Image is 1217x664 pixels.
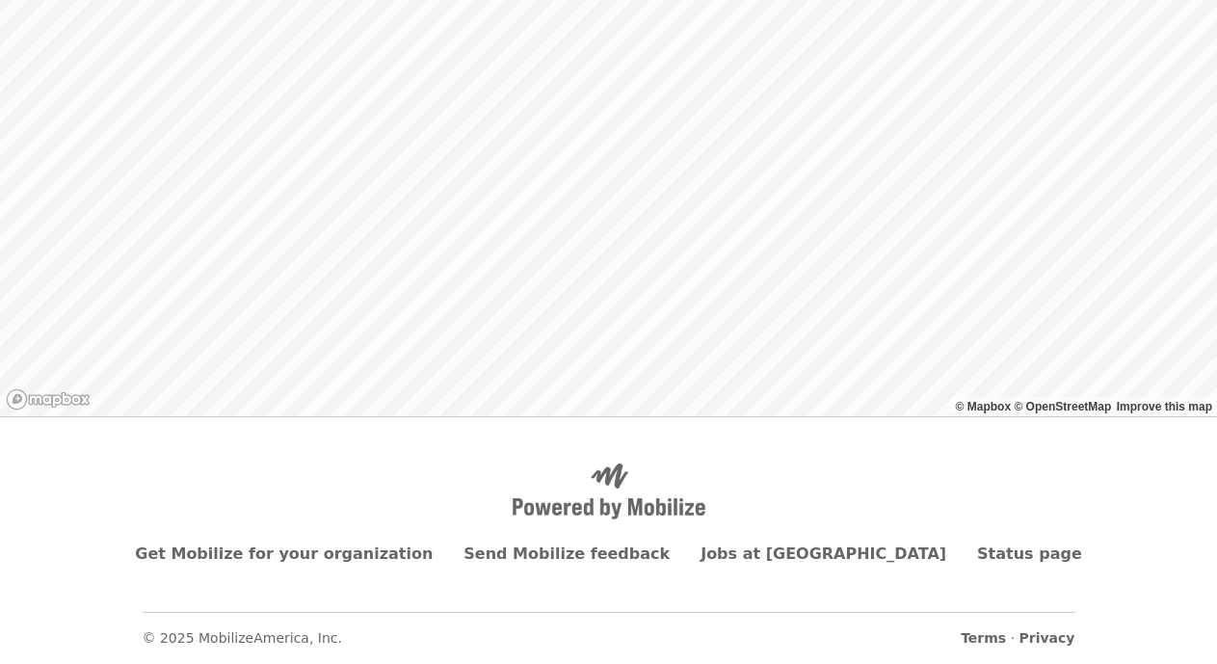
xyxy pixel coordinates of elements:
[463,544,670,563] a: Send Mobilize feedback
[1117,400,1212,413] a: Map feedback
[961,628,1074,649] span: ·
[956,400,1012,413] a: Mapbox
[143,612,1075,649] nav: Secondary footer navigation
[961,630,1006,646] a: Terms
[701,544,946,563] a: Jobs at [GEOGRAPHIC_DATA]
[6,388,91,411] a: Mapbox logo
[143,543,1075,566] nav: Primary footer navigation
[1019,630,1075,646] a: Privacy
[135,544,433,563] a: Get Mobilize for your organization
[1014,400,1111,413] a: OpenStreetMap
[977,544,1082,563] a: Status page
[143,630,343,646] span: © 2025 MobilizeAmerica, Inc.
[513,464,705,519] img: Powered by Mobilize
